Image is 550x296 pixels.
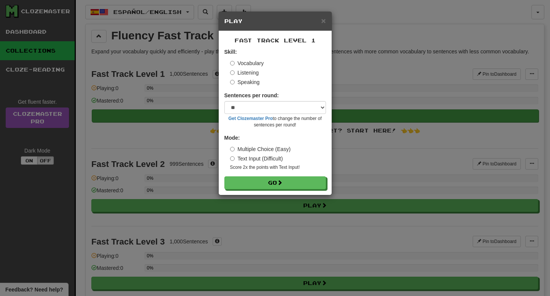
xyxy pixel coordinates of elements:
[230,59,264,67] label: Vocabulary
[321,16,326,25] span: ×
[230,156,235,161] input: Text Input (Difficult)
[230,80,235,84] input: Speaking
[230,61,235,65] input: Vocabulary
[224,17,326,25] h5: Play
[224,115,326,128] small: to change the number of sentences per round!
[224,49,237,55] strong: Skill:
[230,164,326,171] small: Score 2x the points with Text Input !
[235,37,316,44] span: Fast Track Level 1
[230,155,283,162] label: Text Input (Difficult)
[229,116,273,121] a: Get Clozemaster Pro
[224,92,279,99] label: Sentences per round:
[224,135,240,141] strong: Mode:
[230,147,235,151] input: Multiple Choice (Easy)
[230,69,259,76] label: Listening
[230,70,235,75] input: Listening
[321,17,326,25] button: Close
[224,176,326,189] button: Go
[230,145,291,153] label: Multiple Choice (Easy)
[230,78,260,86] label: Speaking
